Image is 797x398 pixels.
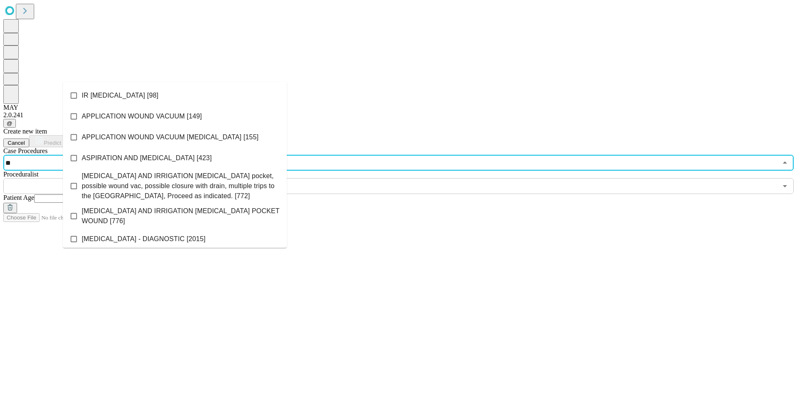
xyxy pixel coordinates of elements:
[779,180,791,192] button: Open
[3,111,794,119] div: 2.0.241
[82,111,202,121] span: APPLICATION WOUND VACUUM [149]
[3,147,48,154] span: Scheduled Procedure
[82,91,158,101] span: IR [MEDICAL_DATA] [98]
[44,140,61,146] span: Predict
[3,194,34,201] span: Patient Age
[3,139,29,147] button: Cancel
[3,104,794,111] div: MAY
[779,157,791,169] button: Close
[3,128,47,135] span: Create new item
[7,120,13,126] span: @
[82,153,212,163] span: ASPIRATION AND [MEDICAL_DATA] [423]
[82,206,280,226] span: [MEDICAL_DATA] AND IRRIGATION [MEDICAL_DATA] POCKET WOUND [776]
[82,171,280,201] span: [MEDICAL_DATA] AND IRRIGATION [MEDICAL_DATA] pocket, possible wound vac, possible closure with dr...
[82,132,258,142] span: APPLICATION WOUND VACUUM [MEDICAL_DATA] [155]
[3,171,38,178] span: Proceduralist
[82,234,206,244] span: [MEDICAL_DATA] - DIAGNOSTIC [2015]
[8,140,25,146] span: Cancel
[29,135,68,147] button: Predict
[3,119,16,128] button: @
